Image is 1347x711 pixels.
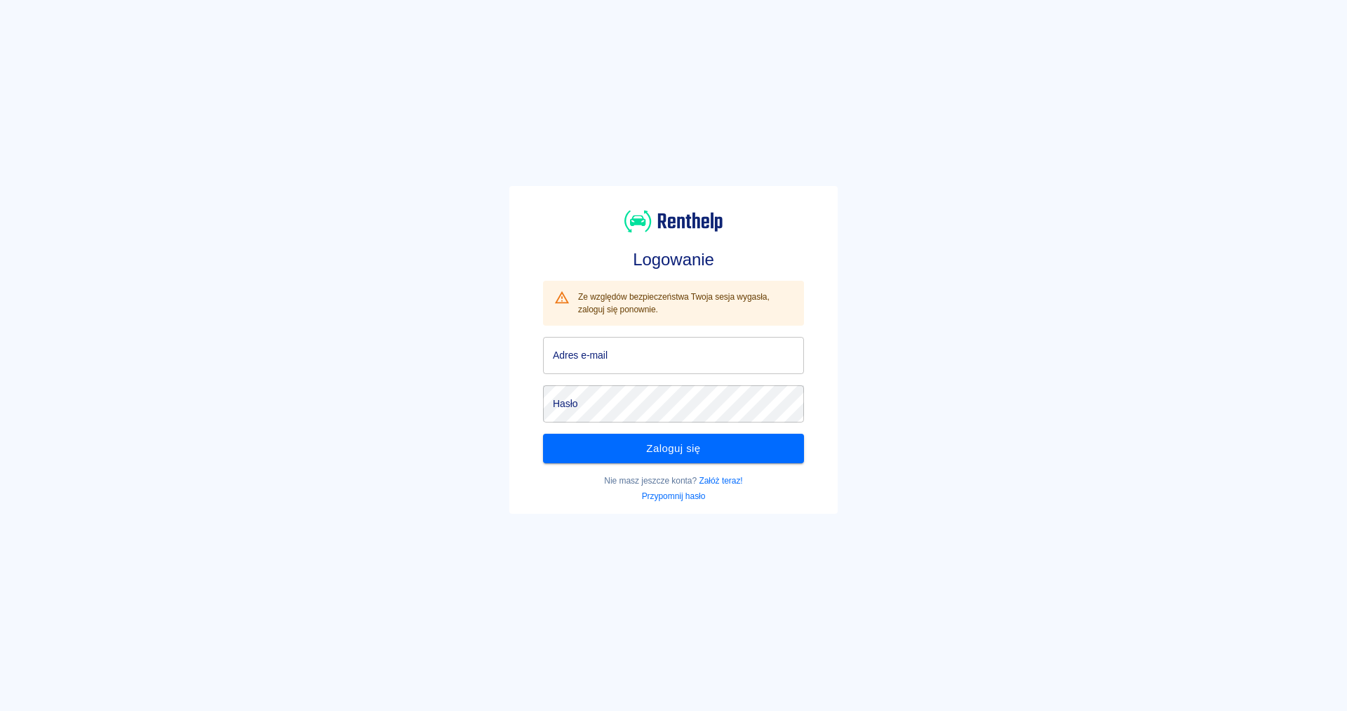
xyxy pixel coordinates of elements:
[699,476,742,486] a: Załóż teraz!
[624,208,723,234] img: Renthelp logo
[543,434,804,463] button: Zaloguj się
[578,285,793,321] div: Ze względów bezpieczeństwa Twoja sesja wygasła, zaloguj się ponownie.
[543,250,804,270] h3: Logowanie
[642,491,706,501] a: Przypomnij hasło
[543,474,804,487] p: Nie masz jeszcze konta?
